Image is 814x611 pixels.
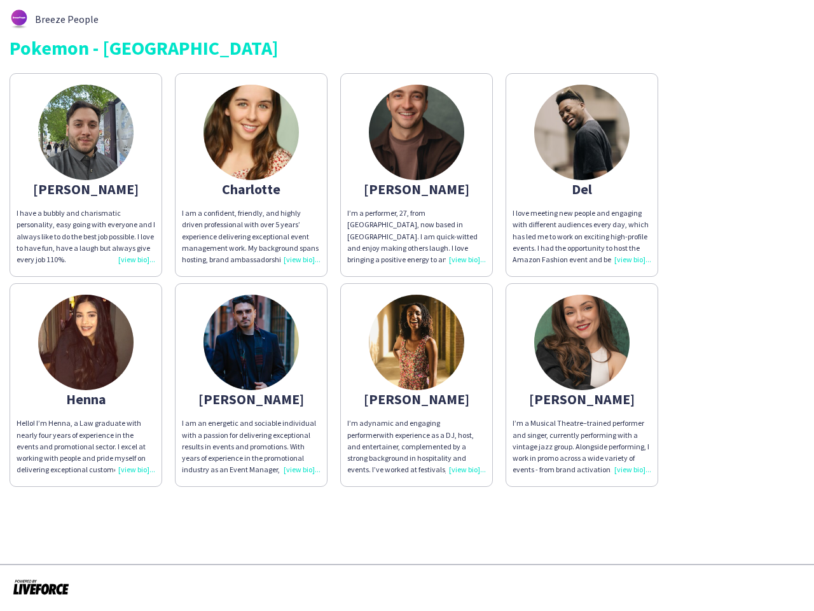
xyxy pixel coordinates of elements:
div: Henna [17,393,155,405]
div: [PERSON_NAME] [182,393,321,405]
img: thumb-65ca80826ebbb.jpg [534,295,630,390]
img: thumb-680911477c548.jpeg [369,85,464,180]
p: I am a confident, friendly, and highly driven professional with over 5 years’ experience deliveri... [182,207,321,265]
div: [PERSON_NAME] [347,393,486,405]
div: [PERSON_NAME] [17,183,155,195]
img: thumb-62876bd588459.png [10,10,29,29]
div: I’m a Musical Theatre–trained performer and singer, currently performing with a vintage jazz grou... [513,418,651,475]
img: thumb-68b66ebe-49a5-4356-9261-e63d34b2b299.jpg [38,85,134,180]
span: I’m a performer, 27, from [GEOGRAPHIC_DATA], now based in [GEOGRAPHIC_DATA]. I am quick-witted an... [347,208,484,322]
img: thumb-1ee6011f-7b0e-4399-ae27-f207d32bfff3.jpg [369,295,464,390]
img: Powered by Liveforce [13,578,69,596]
div: Charlotte [182,183,321,195]
p: Hello! I’m Henna, a Law graduate with nearly four years of experience in the events and promotion... [17,418,155,475]
span: I have a bubbly and charismatic personality, easy going with everyone and I always like to do the... [17,208,155,264]
img: thumb-deb2e832-981c-4a01-9ae3-9910964ccf3f.png [534,85,630,180]
p: I love meeting new people and engaging with different audiences every day, which has led me to wo... [513,207,651,265]
img: thumb-63a1e465030d5.jpeg [38,295,134,390]
p: I’m a with experience as a DJ, host, and entertainer, complemented by a strong background in hosp... [347,418,486,475]
div: [PERSON_NAME] [347,183,486,195]
div: Del [513,183,651,195]
img: thumb-61846364a4b55.jpeg [203,85,299,180]
span: dynamic and engaging performer [347,418,440,439]
img: thumb-61e37619f0d7f.jpg [203,295,299,390]
span: Breeze People [35,13,99,25]
div: [PERSON_NAME] [513,393,651,405]
div: Pokemon - [GEOGRAPHIC_DATA] [10,38,804,57]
